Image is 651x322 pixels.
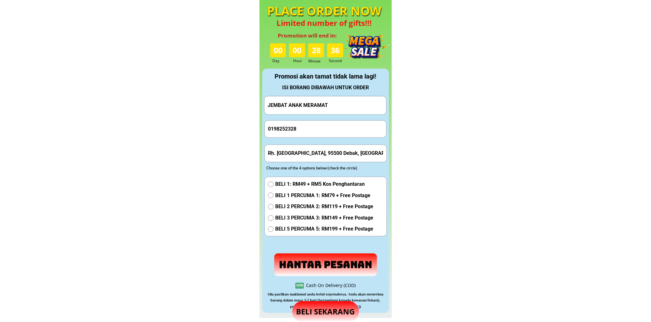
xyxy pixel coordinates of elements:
div: ISI BORANG DIBAWAH UNTUK ORDER [263,84,389,92]
h4: PLACE ORDER NOW [265,3,384,19]
span: BELI 1: RM49 + RM5 Kos Penghantaran [275,180,373,188]
h3: Hour [293,58,306,64]
h3: Second [329,58,344,64]
span: BELI 2 PERCUMA 2: RM119 + Free Postage [275,202,373,211]
h4: Limited number of gifts!!! [268,19,380,28]
p: Hantar Pesanan [274,253,377,276]
h3: Minute [309,58,326,64]
span: BELI 3 PERCUMA 3: RM149 + Free Postage [275,214,373,222]
h3: Sila pastikan maklumat anda betul sepenuhnya. Anda akan menerima barang dalam masa 2-7 hari (berg... [264,291,387,310]
span: BELI 1 PERCUMA 1: RM79 + Free Postage [275,191,373,200]
div: Choose one of the 4 options below (check the circle) [266,165,373,171]
h3: Promotion will end in: [271,31,344,40]
input: Phone Number/ Nombor Telefon [266,120,385,137]
div: Promosi akan tamat tidak lama lagi! [263,71,389,81]
div: Cash On Delivery (COD) [306,282,356,289]
h3: Day [272,58,288,64]
p: BELI SEKARANG [292,301,359,322]
span: BELI 5 PERCUMA 5: RM199 + Free Postage [275,225,373,233]
h3: COD [295,283,304,288]
input: Address(Ex: 52 Jalan Wirawati 7, Maluri, 55100 Kuala Lumpur) [266,145,385,161]
input: Your Full Name/ Nama Penuh [266,96,385,114]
